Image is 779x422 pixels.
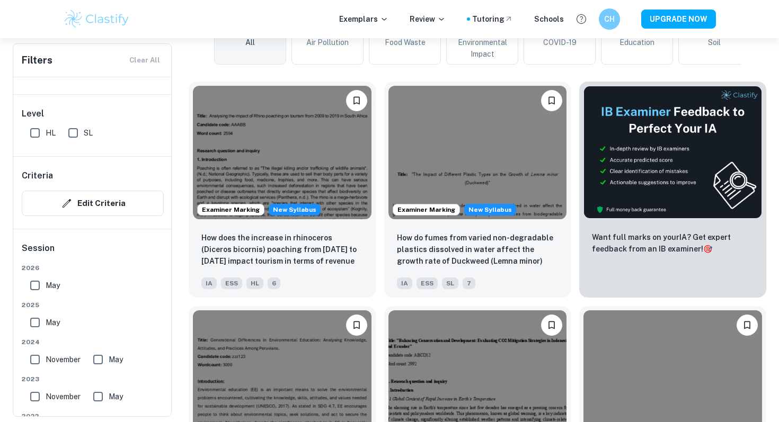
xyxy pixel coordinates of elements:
button: Bookmark [737,315,758,336]
span: November [46,391,81,402]
h6: Session [22,242,164,263]
span: New Syllabus [269,204,321,216]
span: HL [46,127,56,139]
a: Examiner MarkingStarting from the May 2026 session, the ESS IA requirements have changed. We crea... [189,82,376,298]
p: Exemplars [339,13,388,25]
button: Bookmark [346,315,367,336]
h6: Level [22,107,164,120]
span: 🎯 [703,245,712,253]
div: Starting from the May 2026 session, the ESS IA requirements have changed. We created this exempla... [464,204,516,216]
img: Thumbnail [583,86,762,219]
span: IA [397,277,412,289]
span: Environmental Impact [451,37,514,60]
a: Schools [534,13,564,25]
button: Bookmark [541,90,562,111]
span: ESS [417,277,438,289]
span: SL [442,277,458,289]
button: UPGRADE NOW [641,10,716,29]
span: Air Pollution [306,37,349,48]
span: COVID-19 [543,37,577,48]
span: May [46,317,60,328]
span: May [109,391,123,402]
span: Soil [708,37,721,48]
span: 2026 [22,263,164,273]
span: All [245,37,255,48]
button: CH [599,8,620,30]
p: How do fumes from varied non-degradable plastics dissolved in water affect the growth rate of Duc... [397,232,559,268]
span: 2025 [22,300,164,310]
span: 7 [463,277,475,289]
h6: CH [604,13,616,25]
span: 2024 [22,337,164,347]
span: May [46,280,60,291]
span: Examiner Marking [393,205,459,214]
span: 6 [268,277,280,289]
span: Education [619,37,654,48]
img: ESS IA example thumbnail: How does the increase in rhinoceros (Dic [193,86,371,219]
span: HL [246,277,263,289]
span: New Syllabus [464,204,516,216]
span: Food Waste [385,37,426,48]
a: ThumbnailWant full marks on yourIA? Get expert feedback from an IB examiner! [579,82,766,298]
span: 2022 [22,411,164,421]
h6: Criteria [22,169,53,182]
a: Tutoring [472,13,513,25]
span: Examiner Marking [198,205,264,214]
p: Want full marks on your IA ? Get expert feedback from an IB examiner! [592,231,754,255]
span: ESS [221,277,242,289]
h6: Filters [22,53,52,68]
span: IA [201,277,217,289]
p: Review [410,13,446,25]
button: Bookmark [346,90,367,111]
a: Examiner MarkingStarting from the May 2026 session, the ESS IA requirements have changed. We crea... [384,82,571,298]
img: Clastify logo [63,8,130,30]
button: Help and Feedback [572,10,590,28]
span: 2023 [22,374,164,384]
img: ESS IA example thumbnail: How do fumes from varied non-degradable [388,86,567,219]
span: May [109,354,123,365]
button: Edit Criteria [22,191,164,216]
div: Starting from the May 2026 session, the ESS IA requirements have changed. We created this exempla... [269,204,321,216]
p: How does the increase in rhinoceros (Diceros bicornis) poaching from 2011 to 2021 impact tourism ... [201,232,363,268]
span: November [46,354,81,365]
span: SL [84,127,93,139]
button: Bookmark [541,315,562,336]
